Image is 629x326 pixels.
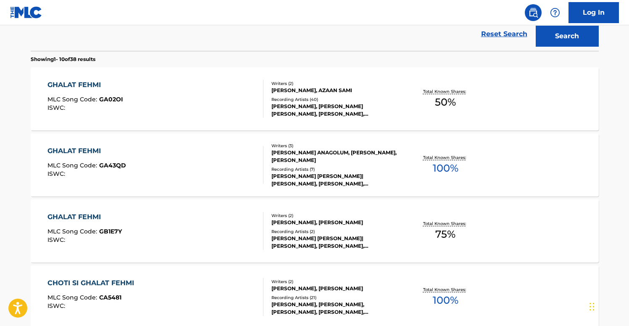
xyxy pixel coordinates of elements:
[536,26,599,47] button: Search
[587,286,629,326] iframe: Chat Widget
[47,212,122,222] div: GHALAT FEHMI
[271,87,398,94] div: [PERSON_NAME], AZAAN SAMI
[31,199,599,262] a: GHALAT FEHMIMLC Song Code:GB1E7YISWC:Writers (2)[PERSON_NAME], [PERSON_NAME]Recording Artists (2)...
[590,294,595,319] div: Drag
[31,67,599,130] a: GHALAT FEHMIMLC Song Code:GA02OIISWC:Writers (2)[PERSON_NAME], AZAAN SAMIRecording Artists (40)[P...
[435,227,455,242] span: 75 %
[47,170,67,178] span: ISWC :
[423,286,468,293] p: Total Known Shares:
[271,103,398,118] div: [PERSON_NAME], [PERSON_NAME] [PERSON_NAME], [PERSON_NAME], [PERSON_NAME] [PERSON_NAME], [PERSON_N...
[271,285,398,292] div: [PERSON_NAME], [PERSON_NAME]
[525,4,542,21] a: Public Search
[433,293,458,308] span: 100 %
[271,212,398,219] div: Writers ( 2 )
[271,228,398,235] div: Recording Artists ( 2 )
[271,294,398,301] div: Recording Artists ( 21 )
[271,143,398,149] div: Writers ( 3 )
[99,294,121,301] span: CA5481
[435,95,456,110] span: 50 %
[271,96,398,103] div: Recording Artists ( 40 )
[423,220,468,227] p: Total Known Shares:
[271,166,398,172] div: Recording Artists ( 7 )
[271,278,398,285] div: Writers ( 2 )
[547,4,563,21] div: Help
[528,8,538,18] img: search
[271,149,398,164] div: [PERSON_NAME] ANAGOLUM, [PERSON_NAME], [PERSON_NAME]
[47,146,126,156] div: GHALAT FEHMI
[550,8,560,18] img: help
[47,236,67,244] span: ISWC :
[477,25,532,43] a: Reset Search
[47,228,99,235] span: MLC Song Code :
[423,154,468,161] p: Total Known Shares:
[47,95,99,103] span: MLC Song Code :
[47,294,99,301] span: MLC Song Code :
[568,2,619,23] a: Log In
[47,80,123,90] div: GHALAT FEHMI
[31,56,95,63] p: Showing 1 - 10 of 38 results
[47,104,67,111] span: ISWC :
[47,162,99,169] span: MLC Song Code :
[47,278,138,288] div: CHOTI SI GHALAT FEHMI
[271,235,398,250] div: [PERSON_NAME] [PERSON_NAME]|[PERSON_NAME], [PERSON_NAME], [PERSON_NAME]
[271,172,398,188] div: [PERSON_NAME] [PERSON_NAME]|[PERSON_NAME], [PERSON_NAME], [PERSON_NAME], [PERSON_NAME] [PERSON_NA...
[271,301,398,316] div: [PERSON_NAME], [PERSON_NAME], [PERSON_NAME], [PERSON_NAME], [PERSON_NAME]
[31,133,599,196] a: GHALAT FEHMIMLC Song Code:GA43QDISWC:Writers (3)[PERSON_NAME] ANAGOLUM, [PERSON_NAME], [PERSON_NA...
[423,88,468,95] p: Total Known Shares:
[271,80,398,87] div: Writers ( 2 )
[99,162,126,169] span: GA43QD
[47,302,67,310] span: ISWC :
[99,95,123,103] span: GA02OI
[433,161,458,176] span: 100 %
[10,6,42,19] img: MLC Logo
[99,228,122,235] span: GB1E7Y
[271,219,398,226] div: [PERSON_NAME], [PERSON_NAME]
